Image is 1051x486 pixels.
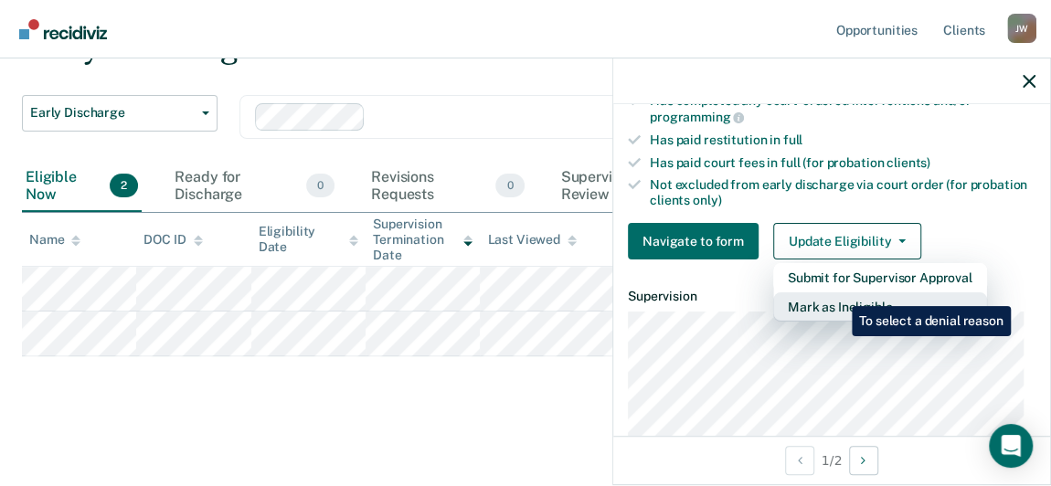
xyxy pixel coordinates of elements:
[628,223,759,259] button: Navigate to form
[30,105,195,121] span: Early Discharge
[110,174,138,197] span: 2
[613,436,1050,484] div: 1 / 2
[650,132,1035,148] div: Has paid restitution in
[650,155,1035,171] div: Has paid court fees in full (for probation
[773,223,921,259] button: Update Eligibility
[783,132,802,147] span: full
[373,217,472,262] div: Supervision Termination Date
[1007,14,1036,43] button: Profile dropdown button
[628,223,766,259] a: Navigate to form link
[22,161,142,212] div: Eligible Now
[306,174,334,197] span: 0
[628,289,1035,304] dt: Supervision
[143,232,202,248] div: DOC ID
[19,19,107,39] img: Recidiviz
[650,177,1035,208] div: Not excluded from early discharge via court order (for probation clients
[495,174,524,197] span: 0
[650,110,744,124] span: programming
[693,193,721,207] span: only)
[259,224,358,255] div: Eligibility Date
[367,161,528,212] div: Revisions Requests
[557,161,713,212] div: Supervisor Review
[29,232,80,248] div: Name
[1007,14,1036,43] div: J W
[171,161,338,212] div: Ready for Discharge
[886,155,930,170] span: clients)
[650,93,1035,124] div: Has completed any court-ordered interventions and/or
[989,424,1033,468] div: Open Intercom Messenger
[785,446,814,475] button: Previous Opportunity
[849,446,878,475] button: Next Opportunity
[487,232,576,248] div: Last Viewed
[773,263,987,292] button: Submit for Supervisor Approval
[773,292,987,322] button: Mark as Ineligible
